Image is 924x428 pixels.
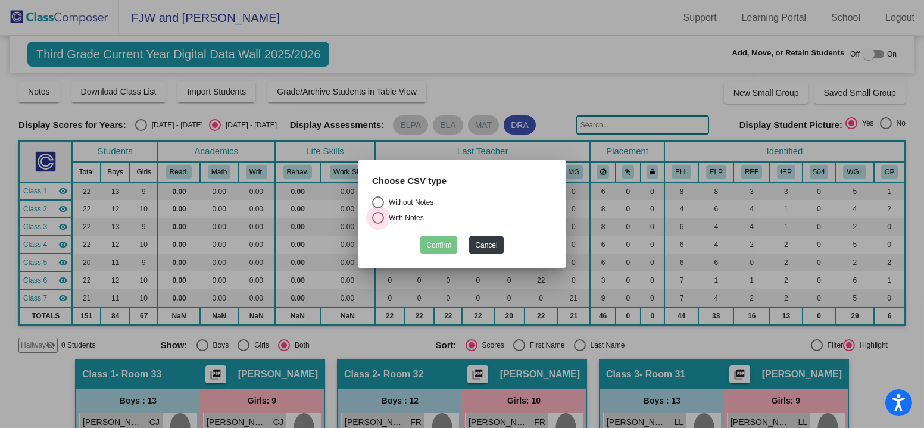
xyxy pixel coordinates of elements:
[384,213,424,223] div: With Notes
[420,236,457,254] button: Confirm
[384,197,433,208] div: Without Notes
[372,196,552,227] mat-radio-group: Select an option
[469,236,503,254] button: Cancel
[372,174,447,188] label: Choose CSV type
